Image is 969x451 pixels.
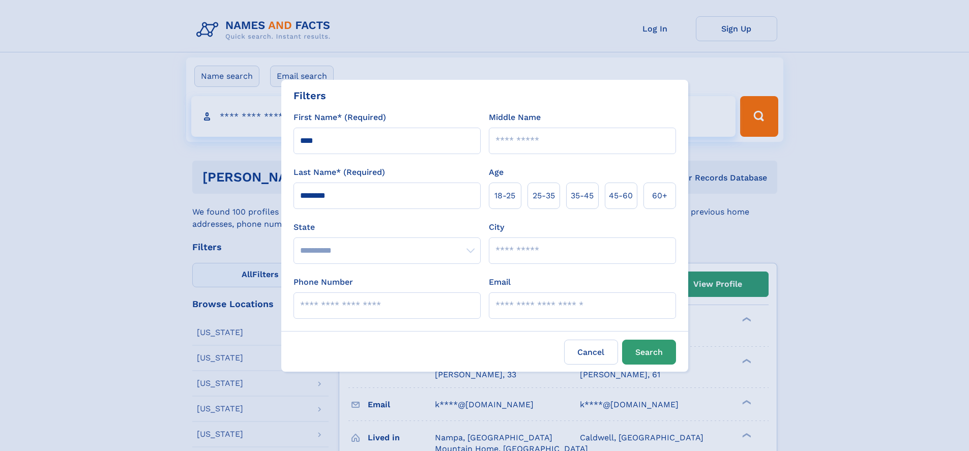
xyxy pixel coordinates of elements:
[489,221,504,233] label: City
[494,190,515,202] span: 18‑25
[564,340,618,365] label: Cancel
[533,190,555,202] span: 25‑35
[489,111,541,124] label: Middle Name
[571,190,594,202] span: 35‑45
[293,276,353,288] label: Phone Number
[489,166,504,178] label: Age
[489,276,511,288] label: Email
[622,340,676,365] button: Search
[293,221,481,233] label: State
[609,190,633,202] span: 45‑60
[293,111,386,124] label: First Name* (Required)
[652,190,667,202] span: 60+
[293,166,385,178] label: Last Name* (Required)
[293,88,326,103] div: Filters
